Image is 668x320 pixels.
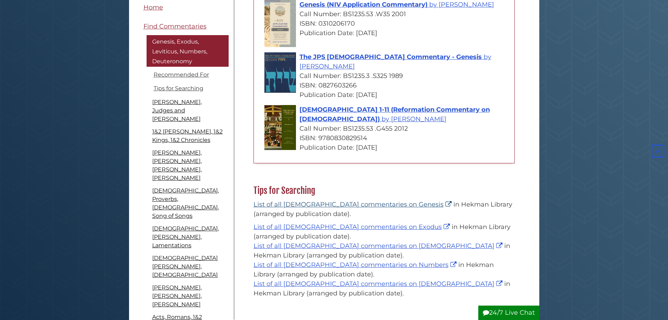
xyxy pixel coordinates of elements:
a: List of all [DEMOGRAPHIC_DATA] commentaries on [DEMOGRAPHIC_DATA] [254,280,504,288]
h2: Tips for Searching [250,185,518,196]
a: 1&2 [PERSON_NAME], 1&2 Kings, 1&2 Chronicles [147,126,229,146]
a: List of all [DEMOGRAPHIC_DATA] commentaries on Genesis [254,201,453,208]
div: Call Number: BS1235.3 .S325 1989 [264,71,511,81]
a: [PERSON_NAME], Judges and [PERSON_NAME] [147,96,229,125]
div: in Hekman Library (arranged by publication date). [254,222,515,241]
div: Call Number: BS1235.53 .W35 2001 [264,9,511,19]
div: Call Number: BS1235.53 .G455 2012 [264,124,511,133]
a: [DEMOGRAPHIC_DATA], Proverbs, [DEMOGRAPHIC_DATA], Song of Songs [147,185,229,222]
span: [PERSON_NAME] [299,63,355,70]
span: [PERSON_NAME] [439,1,494,8]
a: Recommended For [154,71,209,78]
span: by [382,115,389,123]
div: ISBN: 9780830829514 [264,133,511,143]
div: Publication Date: [DATE] [264,143,511,152]
a: List of all [DEMOGRAPHIC_DATA] commentaries on Exodus [254,223,452,231]
span: by [429,1,437,8]
a: [PERSON_NAME], [PERSON_NAME], [PERSON_NAME] [147,282,229,311]
p: in Hekman Library (arranged by publication date). [254,200,515,219]
a: [DEMOGRAPHIC_DATA][PERSON_NAME], [DEMOGRAPHIC_DATA] [147,252,229,281]
span: by [484,53,491,61]
div: ISBN: 0827603266 [264,81,511,90]
div: in Hekman Library (arranged by publication date). [254,260,515,279]
div: ISBN: 0310206170 [264,19,511,28]
span: The JPS [DEMOGRAPHIC_DATA] Commentary - Genesis [299,53,482,61]
div: Publication Date: [DATE] [264,28,511,38]
a: Back to Top [649,147,666,155]
div: Publication Date: [DATE] [264,90,511,100]
span: [PERSON_NAME] [391,115,446,123]
a: Find Commentaries [140,19,229,34]
a: The JPS [DEMOGRAPHIC_DATA] Commentary - Genesis by [PERSON_NAME] [299,53,491,70]
a: Genesis (NIV Application Commentary) by [PERSON_NAME] [299,1,494,8]
span: Find Commentaries [143,22,207,30]
a: [DEMOGRAPHIC_DATA], [PERSON_NAME], Lamentations [147,223,229,252]
a: Tips for Searching [154,85,203,92]
span: [DEMOGRAPHIC_DATA] 1-11 (Reformation Commentary on [DEMOGRAPHIC_DATA]) [299,106,490,123]
div: ​ in Hekman Library (arranged by publication date). [254,241,515,260]
span: Genesis (NIV Application Commentary) [299,1,427,8]
a: [DEMOGRAPHIC_DATA] 1-11 (Reformation Commentary on [DEMOGRAPHIC_DATA]) by [PERSON_NAME] [299,106,490,123]
a: [PERSON_NAME], [PERSON_NAME], [PERSON_NAME], [PERSON_NAME] [147,147,229,184]
span: Home [143,4,163,11]
a: List of all [DEMOGRAPHIC_DATA] commentaries on Numbers [254,261,458,269]
a: Genesis, Exodus, Leviticus, Numbers, Deuteronomy [147,35,229,67]
a: List of all [DEMOGRAPHIC_DATA] commentaries on [DEMOGRAPHIC_DATA] [254,242,504,250]
div: ​ in Hekman Library (arranged by publication date). [254,279,515,298]
button: 24/7 Live Chat [478,306,539,320]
